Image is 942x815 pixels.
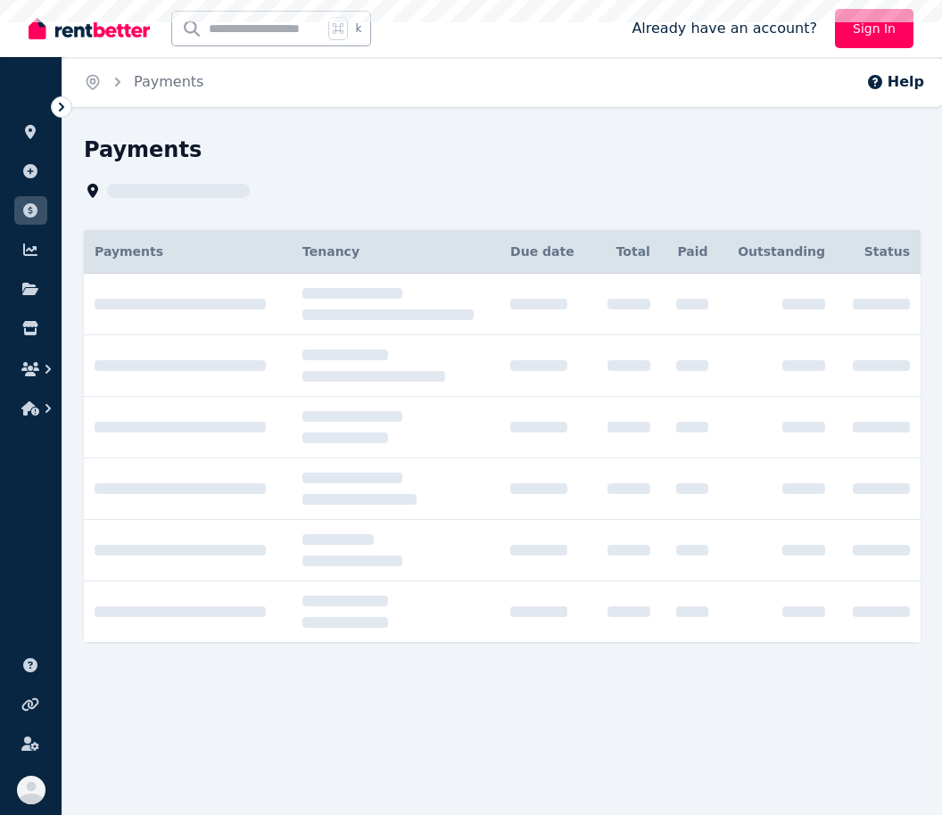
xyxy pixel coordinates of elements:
th: Status [836,230,921,274]
span: k [355,21,361,36]
th: Outstanding [719,230,836,274]
img: RentBetter [29,15,150,42]
nav: Breadcrumb [62,57,225,107]
h1: Payments [84,136,202,164]
th: Paid [661,230,719,274]
th: Due date [500,230,591,274]
th: Total [591,230,661,274]
span: Payments [95,244,163,259]
span: Already have an account? [632,18,817,39]
th: Tenancy [292,230,500,274]
a: Sign In [835,9,913,48]
a: Payments [134,73,203,90]
button: Help [866,71,924,93]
